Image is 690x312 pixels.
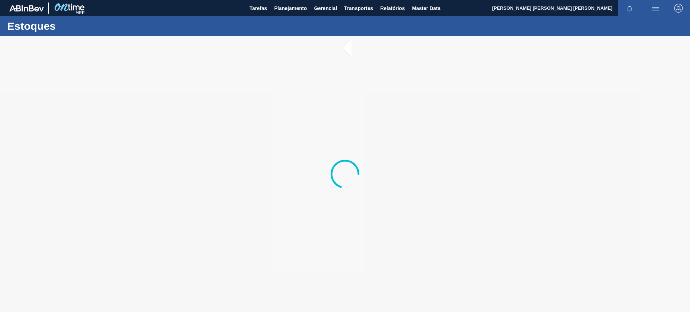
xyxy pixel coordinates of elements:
button: Notificações [618,3,641,13]
span: Gerencial [314,4,337,13]
span: Relatórios [380,4,405,13]
span: Tarefas [249,4,267,13]
span: Transportes [344,4,373,13]
h1: Estoques [7,22,135,30]
img: Logout [674,4,683,13]
img: userActions [651,4,660,13]
img: TNhmsLtSVTkK8tSr43FrP2fwEKptu5GPRR3wAAAABJRU5ErkJggg== [9,5,44,11]
span: Planejamento [274,4,307,13]
span: Master Data [412,4,440,13]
